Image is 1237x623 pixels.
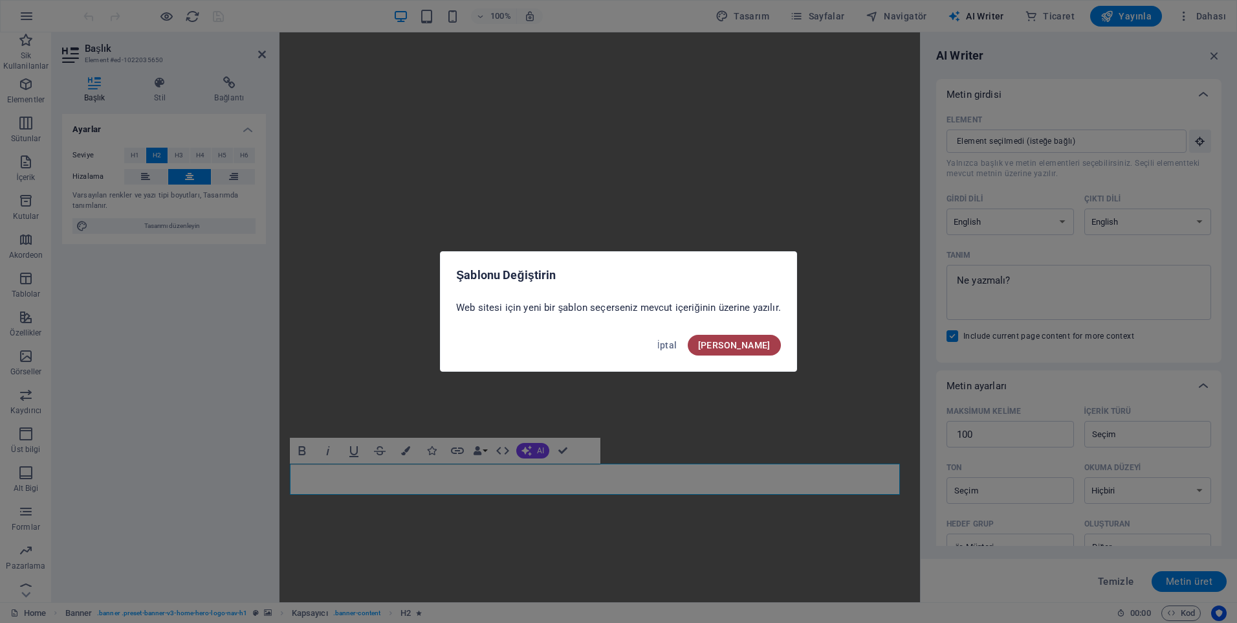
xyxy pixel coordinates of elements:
[657,340,677,350] span: İptal
[688,335,781,356] button: [PERSON_NAME]
[456,267,781,283] h2: Şablonu Değiştirin
[652,335,683,356] button: İptal
[456,301,781,314] p: Web sitesi için yeni bir şablon seçerseniz mevcut içeriğinin üzerine yazılır.
[698,340,771,350] span: [PERSON_NAME]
